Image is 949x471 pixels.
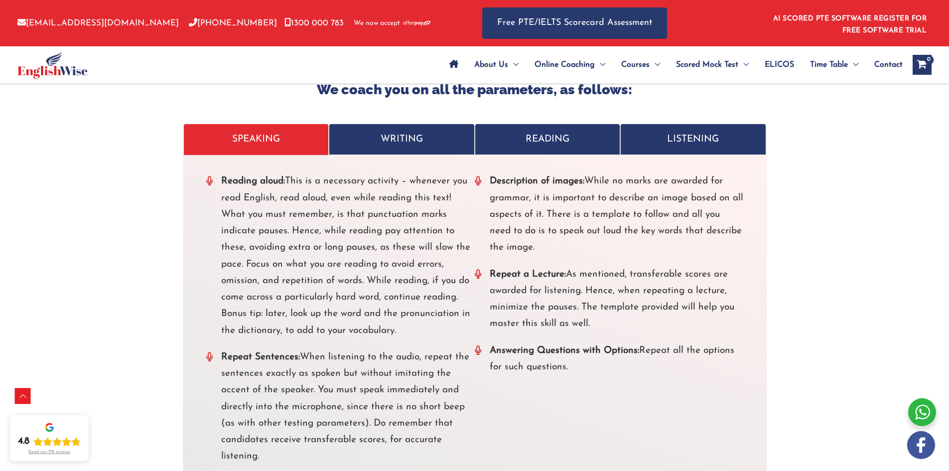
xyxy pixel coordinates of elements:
li: As mentioned, transferable scores are awarded for listening. Hence, when repeating a lecture, min... [475,266,743,332]
span: We now accept [354,18,400,28]
a: AI SCORED PTE SOFTWARE REGISTER FOR FREE SOFTWARE TRIAL [773,15,927,34]
p: LISTENING [631,131,756,148]
img: white-facebook.png [907,431,935,459]
span: About Us [474,47,508,82]
a: About UsMenu Toggle [466,47,527,82]
span: Menu Toggle [738,47,749,82]
a: [EMAIL_ADDRESS][DOMAIN_NAME] [17,19,179,27]
strong: Repeat a Lecture: [490,270,566,279]
img: Afterpay-Logo [403,20,430,26]
span: Courses [621,47,650,82]
strong: Answering Questions with Options: [490,346,639,355]
div: Read our 718 reviews [28,450,70,455]
span: Scored Mock Test [676,47,738,82]
a: Contact [866,47,903,82]
li: While no marks are awarded for grammar, it is important to describe an image based on all aspects... [475,173,743,256]
strong: Description of images: [490,176,584,186]
a: Scored Mock TestMenu Toggle [668,47,757,82]
li: Repeat all the options for such questions. [475,342,743,376]
span: Time Table [810,47,848,82]
a: [PHONE_NUMBER] [189,19,277,27]
p: READING [485,131,610,148]
a: ELICOS [757,47,802,82]
a: 1300 000 783 [284,19,344,27]
span: Menu Toggle [848,47,858,82]
span: Contact [874,47,903,82]
span: ELICOS [765,47,794,82]
strong: Reading aloud: [221,176,285,186]
a: Time TableMenu Toggle [802,47,866,82]
li: When listening to the audio, repeat the sentences exactly as spoken but without imitating the acc... [206,349,475,465]
span: Menu Toggle [595,47,605,82]
p: SPEAKING [194,131,319,148]
a: Online CoachingMenu Toggle [527,47,613,82]
span: Online Coaching [535,47,595,82]
a: View Shopping Cart, empty [913,55,932,75]
span: Menu Toggle [650,47,660,82]
p: WRITING [339,131,464,148]
strong: Repeat Sentences: [221,352,300,362]
div: Rating: 4.8 out of 5 [18,436,81,448]
li: This is a necessary activity – whenever you read English, read aloud, even while reading this tex... [206,173,475,339]
div: 4.8 [18,436,29,448]
a: Free PTE/IELTS Scorecard Assessment [482,7,667,39]
img: cropped-ew-logo [17,51,88,79]
a: CoursesMenu Toggle [613,47,668,82]
nav: Site Navigation: Main Menu [441,47,903,82]
h4: We coach you on all the parameters, as follows: [183,82,766,98]
aside: Header Widget 1 [767,7,932,39]
span: Menu Toggle [508,47,519,82]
